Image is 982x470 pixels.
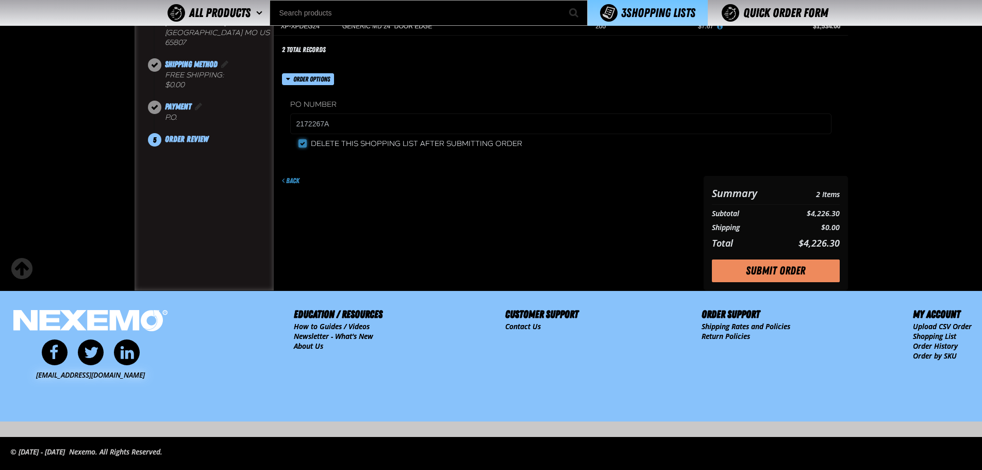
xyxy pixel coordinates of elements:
a: Edit Payment [193,102,204,111]
a: Upload CSV Order [913,321,972,331]
span: Shopping Lists [621,6,695,20]
span: 5 [148,133,161,147]
h2: Education / Resources [294,306,382,322]
h2: Customer Support [505,306,578,322]
input: Delete this shopping list after submitting order [298,139,307,148]
td: $4,226.30 [778,207,839,221]
div: 2 total records [282,45,326,55]
th: Total [712,235,779,251]
th: Summary [712,184,779,202]
div: $1,534.00 [728,22,841,30]
a: [EMAIL_ADDRESS][DOMAIN_NAME] [36,370,145,380]
td: $0.00 [778,221,839,235]
strong: $0.00 [165,80,185,89]
span: 200 [595,23,606,30]
h2: Order Support [702,306,790,322]
div: Free Shipping: [165,71,274,90]
span: Order Review [165,134,208,144]
a: Order by SKU [913,351,957,361]
a: Newsletter - What's New [294,331,373,341]
a: Shipping Rates and Policies [702,321,790,331]
a: Order History [913,341,958,351]
label: PO Number [290,100,831,110]
h2: My Account [913,306,972,322]
bdo: 65807 [165,38,186,47]
span: Payment [165,102,191,111]
div: $7.67 [620,22,713,30]
: GENERIC MD 24" DOOR EDGE [342,23,432,30]
li: Payment. Step 4 of 5. Completed [155,101,274,133]
td: 2 Items [778,184,839,202]
th: Shipping [712,221,779,235]
span: Order options [293,73,334,85]
label: Delete this shopping list after submitting order [298,139,522,149]
div: Scroll to the top [10,257,33,280]
a: Back [282,176,299,185]
a: How to Guides / Videos [294,321,370,331]
td: XP-XPDEG24 [274,18,335,35]
a: Edit Shipping Method [220,59,230,69]
span: $4,226.30 [798,237,840,249]
button: Submit Order [712,260,840,282]
li: Shipping Method. Step 3 of 5. Completed [155,58,274,101]
span: US [259,28,270,37]
th: Subtotal [712,207,779,221]
a: Return Policies [702,331,750,341]
span: MO [244,28,257,37]
span: All Products [189,4,251,22]
img: Nexemo Logo [10,306,171,337]
button: Order options [282,73,335,85]
a: About Us [294,341,323,351]
a: Contact Us [505,321,541,331]
button: View All Prices for GENERIC MD 24" DOOR EDGE [713,22,727,31]
div: P.O. [165,113,274,123]
a: Shopping List [913,331,956,341]
span: Shipping Method [165,59,218,69]
li: Order Review. Step 5 of 5. Not Completed [155,133,274,145]
span: [GEOGRAPHIC_DATA] [165,28,242,37]
strong: 3 [621,6,626,20]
